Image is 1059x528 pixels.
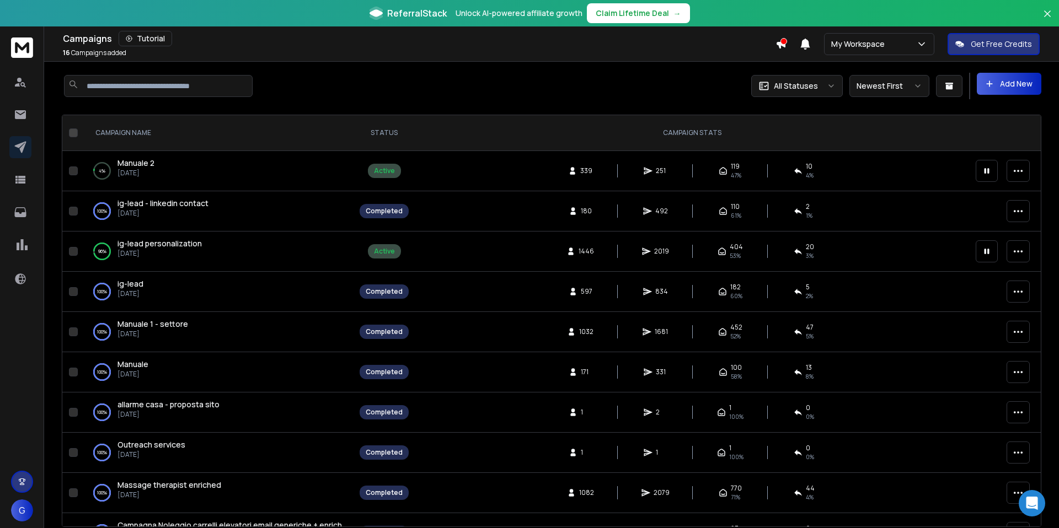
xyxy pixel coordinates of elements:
div: Completed [366,408,403,417]
span: 2 [806,202,810,211]
span: 182 [730,283,741,292]
span: 492 [655,207,668,215]
span: 52 % [730,332,741,341]
span: 1 [656,448,667,457]
span: 5 % [806,332,814,341]
p: [DATE] [117,289,143,298]
button: Get Free Credits [948,33,1040,55]
span: 1 [729,403,731,412]
div: Completed [366,488,403,497]
a: ig-lead personalization [117,238,202,249]
span: 5 [806,283,810,292]
span: 597 [581,287,592,296]
span: 16 [63,48,70,57]
span: 47 % [731,171,741,180]
span: 331 [656,368,667,376]
div: Active [374,166,395,175]
p: 4 % [99,165,105,176]
span: 100 [731,363,742,372]
div: Completed [366,368,403,376]
span: 2019 [654,247,669,256]
td: 100%Outreach services[DATE] [82,433,353,473]
span: 1446 [579,247,594,256]
td: 100%Manuale[DATE] [82,352,353,392]
p: 100 % [97,367,107,378]
span: 4 % [806,493,814,502]
span: 2 [656,408,667,417]
td: 100%allarme casa - proposta sito[DATE] [82,392,353,433]
span: Manuale 2 [117,158,154,168]
span: 2079 [654,488,670,497]
p: My Workspace [831,39,889,50]
th: CAMPAIGN STATS [415,115,969,151]
div: Completed [366,448,403,457]
p: Unlock AI-powered affiliate growth [456,8,582,19]
p: [DATE] [117,169,154,177]
p: [DATE] [117,249,202,258]
span: → [673,8,681,19]
span: 44 [806,484,815,493]
p: [DATE] [117,410,220,419]
span: Outreach services [117,439,185,450]
p: [DATE] [117,450,185,459]
button: Add New [977,73,1041,95]
p: [DATE] [117,491,221,499]
div: Completed [366,287,403,296]
div: Completed [366,327,403,336]
td: 4%Manuale 2[DATE] [82,151,353,191]
button: Newest First [849,75,929,97]
span: 171 [581,368,592,376]
span: 10 [806,162,812,171]
span: 251 [656,166,667,175]
span: 119 [731,162,740,171]
p: Campaigns added [63,49,126,57]
span: ig-lead - linkedin contact [117,198,208,208]
p: 100 % [97,447,107,458]
span: 180 [581,207,592,215]
span: 770 [731,484,742,493]
td: 96%ig-lead personalization[DATE] [82,231,353,272]
span: 47 [806,323,814,332]
td: 100%Massage therapist enriched[DATE] [82,473,353,513]
td: 100%Manuale 1 - settore[DATE] [82,312,353,352]
p: 100 % [97,326,107,337]
span: 13 [806,363,812,372]
p: [DATE] [117,209,208,218]
a: Manuale 2 [117,158,154,169]
p: 100 % [97,407,107,418]
span: 1032 [579,327,593,336]
span: 1 [581,408,592,417]
div: Open Intercom Messenger [1019,490,1045,516]
span: ReferralStack [387,7,447,20]
span: 71 % [731,493,740,502]
th: CAMPAIGN NAME [82,115,353,151]
span: 0 [806,403,810,412]
span: 53 % [730,251,741,260]
span: 60 % [730,292,742,300]
p: All Statuses [774,80,818,91]
span: 1 % [806,211,812,220]
div: Campaigns [63,31,775,46]
p: 100 % [97,286,107,297]
p: [DATE] [117,330,188,338]
span: 58 % [731,372,742,381]
span: allarme casa - proposta sito [117,399,220,410]
a: ig-lead [117,278,143,289]
p: 100 % [97,487,107,498]
button: G [11,499,33,521]
span: 339 [580,166,592,175]
p: Get Free Credits [971,39,1032,50]
span: 1 [729,444,731,452]
p: 100 % [97,206,107,217]
div: Active [374,247,395,256]
span: 61 % [731,211,741,220]
span: 834 [655,287,668,296]
span: 0 % [806,412,814,421]
span: 4 % [806,171,814,180]
span: 100 % [729,452,744,461]
p: 96 % [98,246,106,257]
span: Massage therapist enriched [117,479,221,490]
span: 404 [730,243,743,251]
